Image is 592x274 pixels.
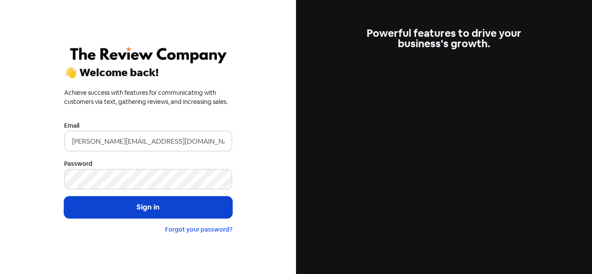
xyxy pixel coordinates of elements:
div: 👋 Welcome back! [64,68,232,78]
input: Enter your email address... [64,131,232,152]
label: Password [64,159,92,168]
a: Forgot your password? [165,226,232,233]
div: Achieve success with features for communicating with customers via text, gathering reviews, and i... [64,88,232,106]
div: Powerful features to drive your business's growth. [360,28,528,49]
label: Email [64,121,79,130]
button: Sign in [64,197,232,218]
